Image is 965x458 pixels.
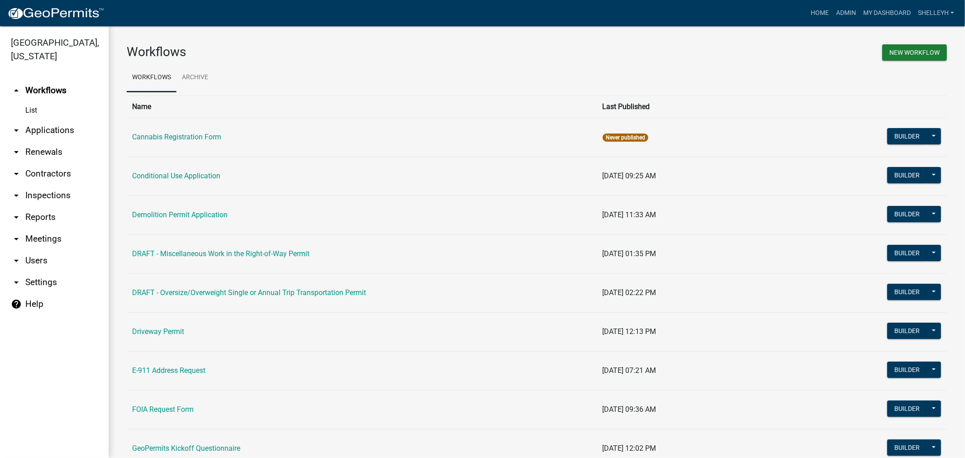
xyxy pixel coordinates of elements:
i: help [11,299,22,310]
span: [DATE] 07:21 AM [603,366,656,375]
a: Home [807,5,832,22]
button: Builder [887,245,927,261]
h3: Workflows [127,44,530,60]
i: arrow_drop_down [11,255,22,266]
button: Builder [887,206,927,222]
span: [DATE] 12:02 PM [603,444,656,453]
th: Last Published [597,95,821,118]
i: arrow_drop_down [11,234,22,244]
a: DRAFT - Oversize/Overweight Single or Annual Trip Transportation Permit [132,288,366,297]
a: Archive [176,63,214,92]
i: arrow_drop_down [11,168,22,179]
span: [DATE] 12:13 PM [603,327,656,336]
i: arrow_drop_down [11,190,22,201]
a: DRAFT - Miscellaneous Work in the Right-of-Way Permit [132,249,309,258]
i: arrow_drop_down [11,212,22,223]
a: Workflows [127,63,176,92]
a: shelleyh [914,5,958,22]
button: Builder [887,323,927,339]
a: Admin [832,5,860,22]
a: My Dashboard [860,5,914,22]
button: Builder [887,439,927,456]
span: [DATE] 09:25 AM [603,172,656,180]
i: arrow_drop_down [11,147,22,157]
button: Builder [887,401,927,417]
span: Never published [603,134,648,142]
a: FOIA Request Form [132,405,194,414]
button: New Workflow [882,44,947,61]
a: GeoPermits Kickoff Questionnaire [132,444,240,453]
button: Builder [887,284,927,300]
i: arrow_drop_down [11,125,22,136]
a: E-911 Address Request [132,366,205,375]
i: arrow_drop_down [11,277,22,288]
a: Demolition Permit Application [132,210,228,219]
button: Builder [887,128,927,144]
span: [DATE] 11:33 AM [603,210,656,219]
span: [DATE] 02:22 PM [603,288,656,297]
a: Conditional Use Application [132,172,220,180]
th: Name [127,95,597,118]
a: Driveway Permit [132,327,184,336]
i: arrow_drop_up [11,85,22,96]
button: Builder [887,167,927,183]
a: Cannabis Registration Form [132,133,221,141]
span: [DATE] 01:35 PM [603,249,656,258]
button: Builder [887,362,927,378]
span: [DATE] 09:36 AM [603,405,656,414]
